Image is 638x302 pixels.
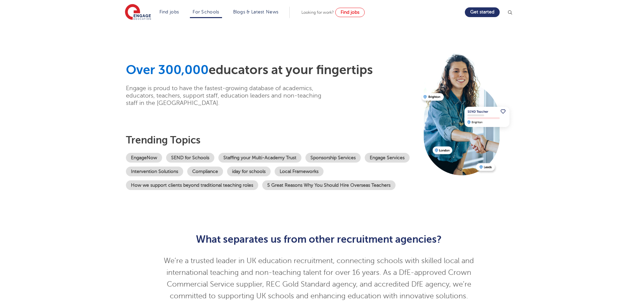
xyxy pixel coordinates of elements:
[227,167,271,176] a: iday for schools
[465,7,500,17] a: Get started
[233,9,279,14] a: Blogs & Latest News
[275,167,324,176] a: Local Frameworks
[126,63,209,77] span: Over 300,000
[126,153,162,163] a: EngageNow
[126,180,258,190] a: How we support clients beyond traditional teaching roles
[166,153,214,163] a: SEND for Schools
[305,153,361,163] a: Sponsorship Services
[155,255,483,302] p: We’re a trusted leader in UK education recruitment, connecting schools with skilled local and int...
[301,10,334,15] span: Looking for work?
[193,9,219,14] a: For Schools
[126,62,417,78] h1: educators at your fingertips
[218,153,301,163] a: Staffing your Multi-Academy Trust
[125,4,151,21] img: Engage Education
[155,234,483,245] h2: What separates us from other recruitment agencies?
[187,167,223,176] a: Compliance
[159,9,179,14] a: Find jobs
[126,167,183,176] a: Intervention Solutions
[341,10,359,15] span: Find jobs
[126,134,417,146] h3: Trending topics
[365,153,410,163] a: Engage Services
[262,180,396,190] a: 5 Great Reasons Why You Should Hire Overseas Teachers
[335,8,365,17] a: Find jobs
[126,84,332,107] p: Engage is proud to have the fastest-growing database of academics, educators, teachers, support s...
